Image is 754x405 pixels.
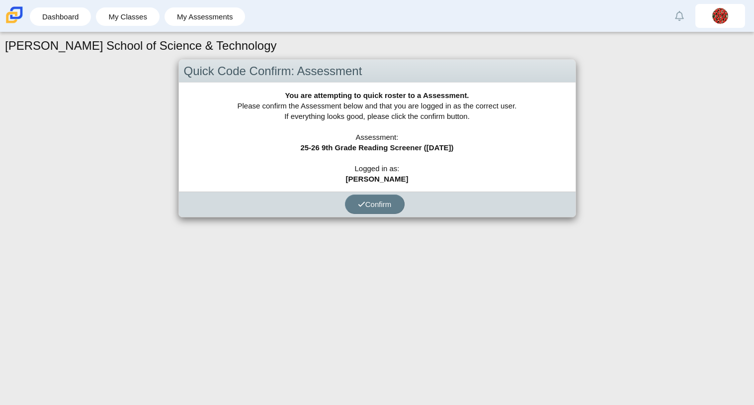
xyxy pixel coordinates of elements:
[101,7,155,26] a: My Classes
[169,7,241,26] a: My Assessments
[179,83,576,192] div: Please confirm the Assessment below and that you are logged in as the correct user. If everything...
[285,91,469,100] b: You are attempting to quick roster to a Assessment.
[712,8,728,24] img: dasia.hillard.8gncUz
[4,18,25,27] a: Carmen School of Science & Technology
[5,37,277,54] h1: [PERSON_NAME] School of Science & Technology
[358,200,392,208] span: Confirm
[695,4,745,28] a: dasia.hillard.8gncUz
[35,7,86,26] a: Dashboard
[300,143,453,152] b: 25-26 9th Grade Reading Screener ([DATE])
[179,60,576,83] div: Quick Code Confirm: Assessment
[345,195,405,214] button: Confirm
[669,5,690,27] a: Alerts
[346,175,409,183] b: [PERSON_NAME]
[4,4,25,25] img: Carmen School of Science & Technology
